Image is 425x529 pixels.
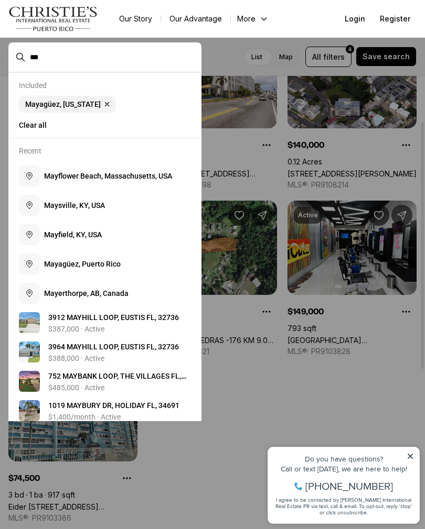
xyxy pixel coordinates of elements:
[48,372,186,391] span: 7 5 2 M A Y B A N K L O O P , T H E V I L L A G E S F L , 3 2 1 6 2
[48,413,121,421] p: $1,400/month · Active
[15,396,195,425] a: View details: 1019 MAYBURY DR
[48,325,104,333] p: $387,000 · Active
[15,279,195,308] button: Mayerthorpe, AB, Canada
[15,308,195,337] a: View details: 3912 MAYHILL LOOP
[338,8,371,29] button: Login
[13,64,150,84] span: I agree to be contacted by [PERSON_NAME] International Real Estate PR via text, call & email. To ...
[15,191,195,220] button: Maysville, KY, USA
[161,12,230,26] a: Our Advantage
[15,367,195,396] a: View details: 752 MAYBANK LOOP
[44,201,105,210] span: M a y s v i l l e , K Y , U S A
[19,117,191,134] button: Clear all
[374,8,417,29] button: Register
[44,289,129,297] span: M a y e r t h o r p e , A B , C a n a d a
[11,34,152,41] div: Call or text [DATE], we are here to help!
[19,147,41,155] p: Recent
[48,313,179,322] span: 3 9 1 2 M A Y H I L L L O O P , E U S T I S F L , 3 2 7 3 6
[25,100,101,108] span: Mayagüez, [US_STATE]
[231,12,275,26] button: More
[43,49,131,60] span: [PHONE_NUMBER]
[8,6,98,31] img: logo
[48,343,179,351] span: 3 9 6 4 M A Y H I L L L O O P , E U S T I S F L , 3 2 7 3 6
[44,172,172,180] span: M a y f l o w e r B e a c h , M a s s a c h u s e t t s , U S A
[11,24,152,31] div: Do you have questions?
[380,15,410,23] span: Register
[15,337,195,367] a: View details: 3964 MAYHILL LOOP
[345,15,365,23] span: Login
[44,230,102,239] span: M a y f i e l d , K Y , U S A
[111,12,161,26] a: Our Story
[48,401,179,410] span: 1 0 1 9 M A Y B U R Y D R , H O L I D A Y F L , 3 4 6 9 1
[15,220,195,249] button: Mayfield, KY, USA
[15,249,195,279] button: Mayagüez, Puerto Rico
[15,161,195,191] button: Mayflower Beach, Massachusetts, USA
[19,81,47,90] p: Included
[44,260,121,268] span: M a y a g ü e z , P u e r t o R i c o
[48,354,104,362] p: $388,000 · Active
[48,383,104,392] p: $485,000 · Active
